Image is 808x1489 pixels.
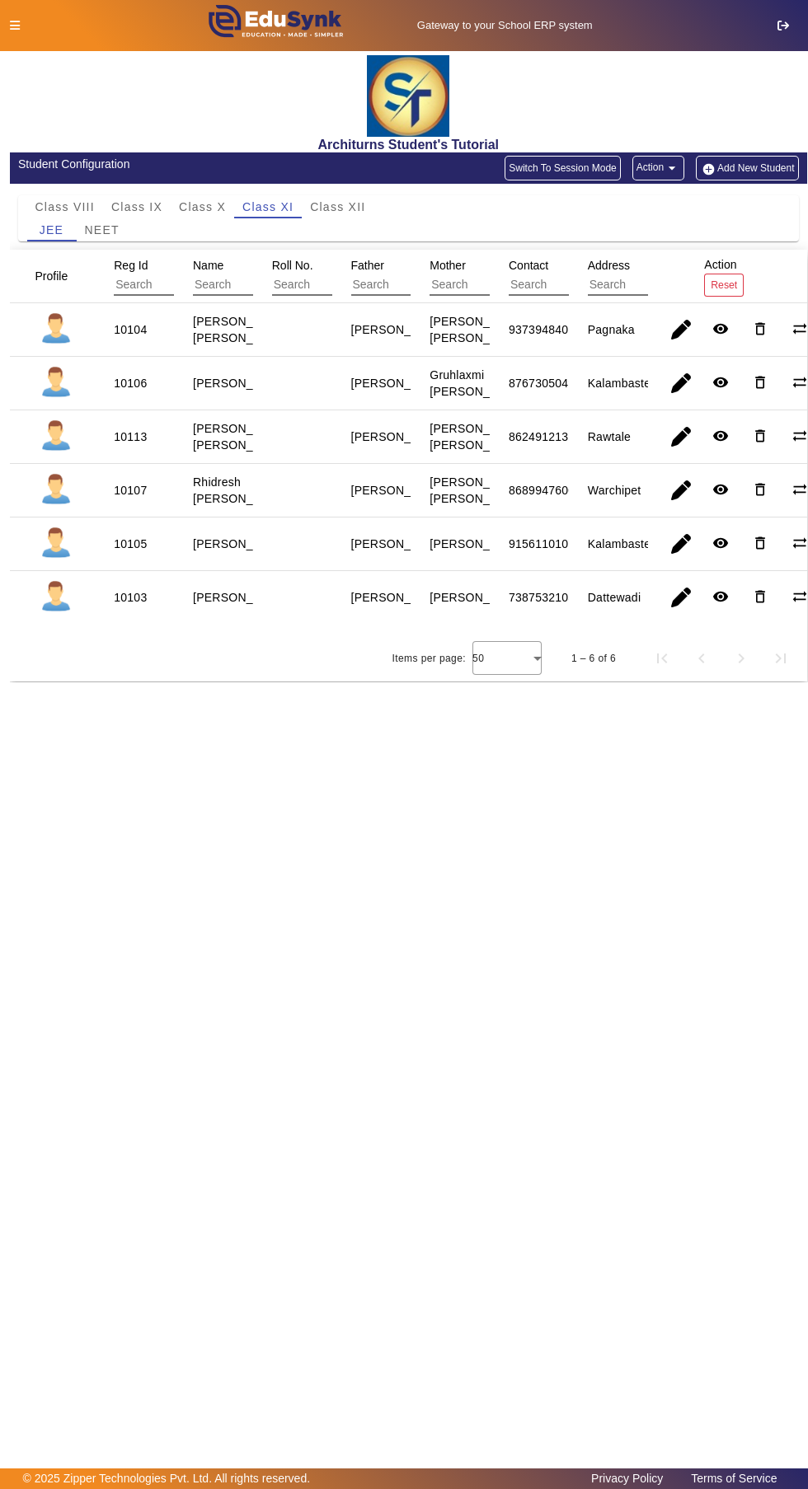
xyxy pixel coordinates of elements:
[392,650,466,667] div: Items per page:
[187,251,361,302] div: Name
[503,251,677,302] div: Contact
[430,259,466,272] span: Mother
[588,482,641,499] div: Warchipet
[682,639,721,678] button: Previous page
[505,156,621,180] button: Switch To Session Mode
[193,259,223,272] span: Name
[35,577,77,618] img: profile.png
[114,274,261,296] input: Search
[792,588,808,605] mat-icon: sync_alt
[35,523,77,564] img: profile.png
[752,535,768,551] mat-icon: delete_outline
[721,639,761,678] button: Next page
[10,137,808,152] h2: Architurns Student's Tutorial
[752,481,768,498] mat-icon: delete_outline
[509,428,575,445] div: 8624912131
[35,363,77,404] img: profile.png
[642,639,682,678] button: First page
[792,321,808,337] mat-icon: sync_alt
[704,274,744,296] button: Reset
[712,428,729,444] mat-icon: remove_red_eye
[588,321,635,338] div: Pagnaka
[351,482,449,499] div: [PERSON_NAME]
[351,375,449,391] div: [PERSON_NAME]
[310,201,365,213] span: Class XII
[588,274,735,296] input: Search
[351,259,384,272] span: Father
[792,374,808,391] mat-icon: sync_alt
[712,321,729,337] mat-icon: remove_red_eye
[193,591,290,604] staff-with-status: [PERSON_NAME]
[571,650,616,667] div: 1 – 6 of 6
[193,422,290,452] staff-with-status: [PERSON_NAME] [PERSON_NAME]
[430,274,577,296] input: Search
[430,589,527,606] div: [PERSON_NAME]
[712,588,729,605] mat-icon: remove_red_eye
[509,375,575,391] div: 8767305049
[114,536,147,552] div: 10105
[792,481,808,498] mat-icon: sync_alt
[193,274,341,296] input: Search
[761,639,801,678] button: Last page
[792,428,808,444] mat-icon: sync_alt
[193,475,290,505] staff-with-status: Rhidresh [PERSON_NAME]
[588,428,631,445] div: Rawtale
[424,251,598,302] div: Mother
[351,321,449,338] div: [PERSON_NAME]
[193,315,290,344] staff-with-status: [PERSON_NAME] [PERSON_NAME]
[752,374,768,391] mat-icon: delete_outline
[351,274,499,296] input: Search
[752,428,768,444] mat-icon: delete_outline
[664,160,680,176] mat-icon: arrow_drop_down
[345,251,519,302] div: Father
[683,1468,785,1489] a: Terms of Service
[752,321,768,337] mat-icon: delete_outline
[752,588,768,605] mat-icon: delete_outline
[30,261,89,291] div: Profile
[430,474,527,507] div: [PERSON_NAME] [PERSON_NAME]
[588,259,630,272] span: Address
[114,375,147,391] div: 10106
[272,259,313,272] span: Roll No.
[588,589,641,606] div: Dattewadi
[114,482,147,499] div: 10107
[35,416,77,457] img: profile.png
[367,55,449,137] img: 6b1c6935-413c-4752-84b3-62a097a5a1dd
[35,470,77,511] img: profile.png
[242,201,294,213] span: Class XI
[114,428,147,445] div: 10113
[509,589,575,606] div: 7387532103
[582,251,756,302] div: Address
[588,536,651,552] div: Kalambaste
[351,428,449,445] div: [PERSON_NAME]
[18,156,400,173] div: Student Configuration
[85,224,120,236] span: NEET
[114,589,147,606] div: 10103
[430,313,527,346] div: [PERSON_NAME] [PERSON_NAME]
[193,537,290,550] staff-with-status: [PERSON_NAME]
[583,1468,671,1489] a: Privacy Policy
[712,481,729,498] mat-icon: remove_red_eye
[430,420,527,453] div: [PERSON_NAME] [PERSON_NAME]
[266,251,440,302] div: Roll No.
[35,309,77,350] img: profile.png
[40,224,63,236] span: JEE
[792,535,808,551] mat-icon: sync_alt
[430,367,527,400] div: Gruhlaxmi [PERSON_NAME]
[509,321,575,338] div: 9373948401
[509,482,575,499] div: 8689947600
[588,375,651,391] div: Kalambaste
[193,377,290,390] staff-with-status: [PERSON_NAME]
[698,250,749,302] div: Action
[108,251,282,302] div: Reg Id
[632,156,684,180] button: Action
[35,269,68,283] span: Profile
[696,156,798,180] button: Add New Student
[509,536,575,552] div: 9156110107
[35,201,95,213] span: Class VIII
[114,321,147,338] div: 10104
[111,201,162,213] span: Class IX
[272,274,420,296] input: Search
[509,259,548,272] span: Contact
[379,19,631,32] h5: Gateway to your School ERP system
